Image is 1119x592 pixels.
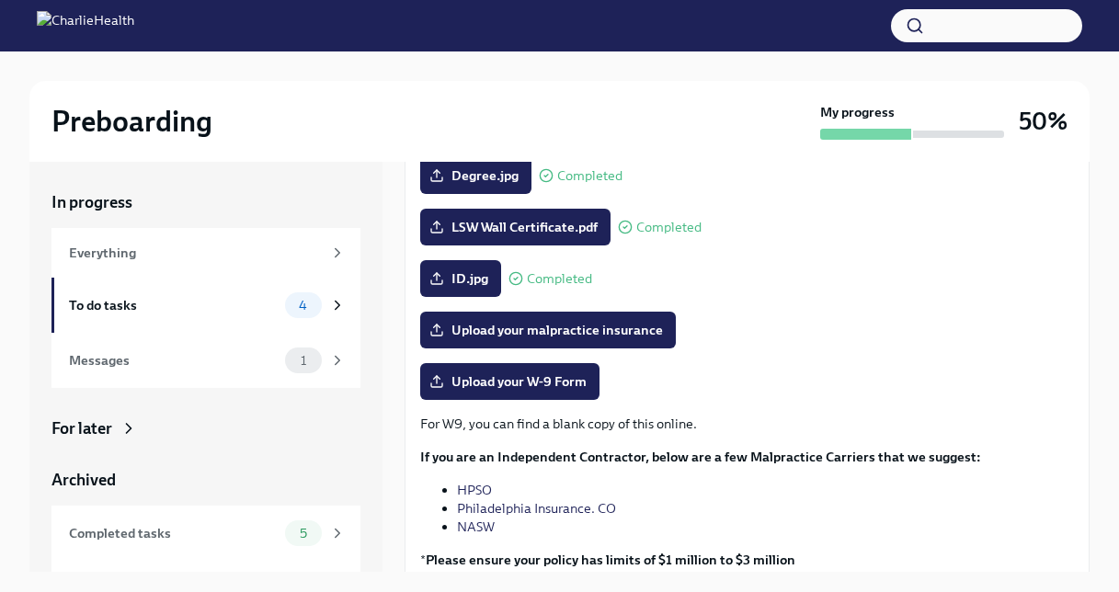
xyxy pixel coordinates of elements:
strong: My progress [820,103,895,121]
span: LSW Wall Certificate.pdf [433,218,598,236]
span: Completed [557,169,622,183]
span: 4 [288,299,318,313]
a: Everything [51,228,360,278]
img: CharlieHealth [37,11,134,40]
a: To do tasks4 [51,278,360,333]
a: Messages1 [51,333,360,388]
strong: If you are an Independent Contractor, below are a few Malpractice Carriers that we suggest: [420,449,981,465]
span: 5 [289,527,318,541]
div: Everything [69,243,322,263]
label: ID.jpg [420,260,501,297]
div: Messages [69,350,278,370]
h2: Preboarding [51,103,212,140]
div: Completed tasks [69,523,278,543]
a: In progress [51,191,360,213]
span: Completed [527,272,592,286]
label: Upload your W-9 Form [420,363,599,400]
span: ID.jpg [433,269,488,288]
label: LSW Wall Certificate.pdf [420,209,611,245]
div: For later [51,417,112,439]
a: For later [51,417,360,439]
h3: 50% [1019,105,1068,138]
p: For W9, you can find a blank copy of this online. [420,415,1074,433]
span: 1 [290,354,317,368]
a: Philadelphia Insurance. CO [457,500,616,517]
label: Degree.jpg [420,157,531,194]
label: Upload your malpractice insurance [420,312,676,348]
a: NASW [457,518,495,535]
a: Completed tasks5 [51,506,360,561]
span: Completed [636,221,702,234]
span: Upload your W-9 Form [433,372,587,391]
div: To do tasks [69,295,278,315]
a: HPSO [457,482,492,498]
a: Archived [51,469,360,491]
span: Degree.jpg [433,166,519,185]
span: Upload your malpractice insurance [433,321,663,339]
strong: Please ensure your policy has limits of $1 million to $3 million [426,552,795,568]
